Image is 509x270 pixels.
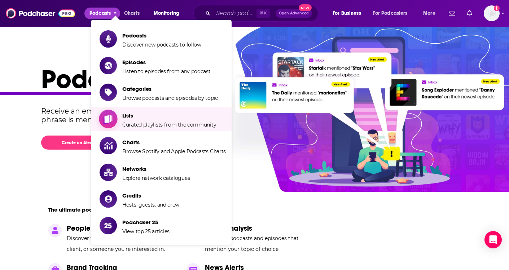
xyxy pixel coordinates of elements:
h1: Podcast Alerts [41,63,462,95]
span: Charts [122,139,226,146]
span: Open Advanced [279,12,309,15]
span: For Business [333,8,361,18]
span: Monitoring [154,8,179,18]
button: close menu [84,8,120,19]
span: Listen to episodes from any podcast [122,68,211,75]
a: Charts [119,8,144,19]
div: Search podcasts, credits, & more... [200,5,325,22]
span: Explore network catalogues [122,175,190,181]
button: Open AdvancedNew [276,9,312,18]
svg: Add a profile image [494,5,500,11]
span: Discover new podcasts to follow [122,41,201,48]
span: Podcasts [89,8,111,18]
p: Receive an email alert every time your search phrase is mentioned on a podcast episode. [41,107,217,124]
button: Create an Alert [41,136,113,150]
p: Trend Analysis [205,224,316,233]
span: For Podcasters [373,8,408,18]
span: New [299,4,312,11]
img: User Profile [484,5,500,21]
span: Podcasts [122,32,201,39]
span: Curated playlists from the community [122,121,216,128]
a: Show notifications dropdown [446,7,458,19]
button: open menu [418,8,444,19]
span: Hosts, guests, and crew [122,202,179,208]
input: Search podcasts, credits, & more... [213,8,256,19]
p: Track the podcasts and episodes that mention your topic of choice. [205,233,316,254]
img: Podchaser - Follow, Share and Rate Podcasts [6,6,75,20]
button: open menu [149,8,189,19]
span: Charts [124,8,140,18]
span: Episodes [122,59,211,66]
p: Discover who's talking about you, your client, or someone you're interested in. [67,233,178,254]
span: Lists [122,112,216,119]
button: Show profile menu [484,5,500,21]
div: Open Intercom Messenger [484,231,502,248]
span: Browse podcasts and episodes by topic [122,95,218,101]
p: People Mentions [67,224,178,233]
p: The ultimate podcast monitoring tool. Use podcast alerts for... [48,206,211,213]
span: More [423,8,435,18]
button: open menu [368,8,418,19]
span: Browse Spotify and Apple Podcasts Charts [122,148,226,155]
a: Show notifications dropdown [464,7,475,19]
button: open menu [328,8,370,19]
span: Credits [122,192,179,199]
span: Podchaser 25 [122,219,170,226]
span: Networks [122,165,190,172]
span: View top 25 articles [122,228,170,235]
span: ⌘ K [256,9,270,18]
span: Logged in as ecoffingould [484,5,500,21]
span: Categories [122,85,218,92]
